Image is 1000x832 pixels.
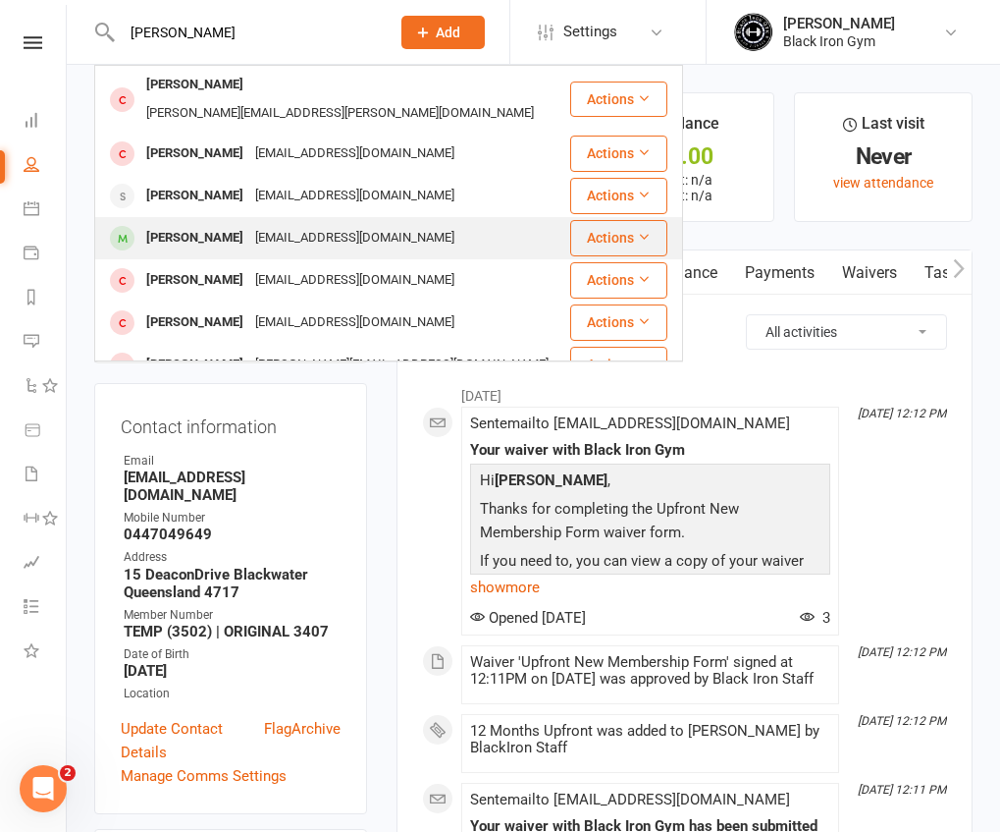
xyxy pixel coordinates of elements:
[570,82,667,117] button: Actions
[20,765,67,812] iframe: Intercom live chat
[470,609,586,627] span: Opened [DATE]
[121,764,287,788] a: Manage Comms Settings
[650,111,719,146] div: $ Balance
[495,471,607,489] strong: [PERSON_NAME]
[140,266,249,295] div: [PERSON_NAME]
[24,233,68,277] a: Payments
[734,13,773,52] img: thumb_image1623296242.png
[570,305,667,340] button: Actions
[858,714,946,728] i: [DATE] 12:12 PM
[291,717,341,764] a: Archive
[24,144,68,189] a: People
[24,277,68,321] a: Reports
[124,606,341,625] div: Member Number
[783,15,895,32] div: [PERSON_NAME]
[470,442,830,459] div: Your waiver with Black Iron Gym
[124,548,341,567] div: Address
[570,262,667,298] button: Actions
[401,16,485,49] button: Add
[140,139,249,168] div: [PERSON_NAME]
[570,136,667,171] button: Actions
[124,623,341,640] strong: TEMP (3502) | ORIGINAL 3407
[470,791,790,808] span: Sent email to [EMAIL_ADDRESS][DOMAIN_NAME]
[422,375,947,407] li: [DATE]
[249,139,460,168] div: [EMAIL_ADDRESS][DOMAIN_NAME]
[570,347,667,382] button: Actions
[813,146,954,167] div: Never
[140,224,249,252] div: [PERSON_NAME]
[124,452,341,471] div: Email
[124,469,341,504] strong: [EMAIL_ADDRESS][DOMAIN_NAME]
[116,19,376,46] input: Search...
[470,654,830,688] div: Waiver 'Upfront New Membership Form' signed at 12:11PM on [DATE] was approved by Black Iron Staff
[570,178,667,213] button: Actions
[911,250,979,296] a: Tasks
[24,189,68,233] a: Calendar
[470,574,830,601] a: show more
[24,631,68,675] a: What's New
[475,469,825,497] p: Hi ,
[563,10,617,54] span: Settings
[470,415,790,432] span: Sent email to [EMAIL_ADDRESS][DOMAIN_NAME]
[140,351,249,379] div: [PERSON_NAME]
[24,542,68,586] a: Assessments
[614,172,756,203] p: Next: n/a Last: n/a
[843,111,924,146] div: Last visit
[124,566,341,601] strong: 15 DeaconDrive Blackwater Queensland 4717
[833,175,933,191] a: view attendance
[140,99,540,128] div: [PERSON_NAME][EMAIL_ADDRESS][PERSON_NAME][DOMAIN_NAME]
[475,549,825,601] p: If you need to, you can view a copy of your waiver online any time using the link below:
[800,609,830,627] span: 3
[249,351,554,379] div: [PERSON_NAME][EMAIL_ADDRESS][DOMAIN_NAME]
[828,250,911,296] a: Waivers
[24,410,68,454] a: Product Sales
[731,250,828,296] a: Payments
[570,220,667,255] button: Actions
[140,182,249,210] div: [PERSON_NAME]
[124,662,341,680] strong: [DATE]
[24,100,68,144] a: Dashboard
[858,645,946,659] i: [DATE] 12:12 PM
[858,407,946,420] i: [DATE] 12:12 PM
[124,685,341,703] div: Location
[140,308,249,337] div: [PERSON_NAME]
[124,526,341,543] strong: 0447049649
[422,314,947,345] h3: Activity
[475,497,825,549] p: Thanks for completing the Upfront New Membership Form waiver form.
[249,224,460,252] div: [EMAIL_ADDRESS][DOMAIN_NAME]
[249,266,460,295] div: [EMAIL_ADDRESS][DOMAIN_NAME]
[470,723,830,756] div: 12 Months Upfront was added to [PERSON_NAME] by BlackIron Staff
[249,308,460,337] div: [EMAIL_ADDRESS][DOMAIN_NAME]
[60,765,76,781] span: 2
[140,71,249,99] div: [PERSON_NAME]
[121,717,264,764] a: Update Contact Details
[783,32,895,50] div: Black Iron Gym
[436,25,460,40] span: Add
[124,645,341,664] div: Date of Birth
[124,509,341,527] div: Mobile Number
[614,146,756,167] div: $0.00
[858,783,946,797] i: [DATE] 12:11 PM
[121,410,341,437] h3: Contact information
[264,717,291,764] a: Flag
[249,182,460,210] div: [EMAIL_ADDRESS][DOMAIN_NAME]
